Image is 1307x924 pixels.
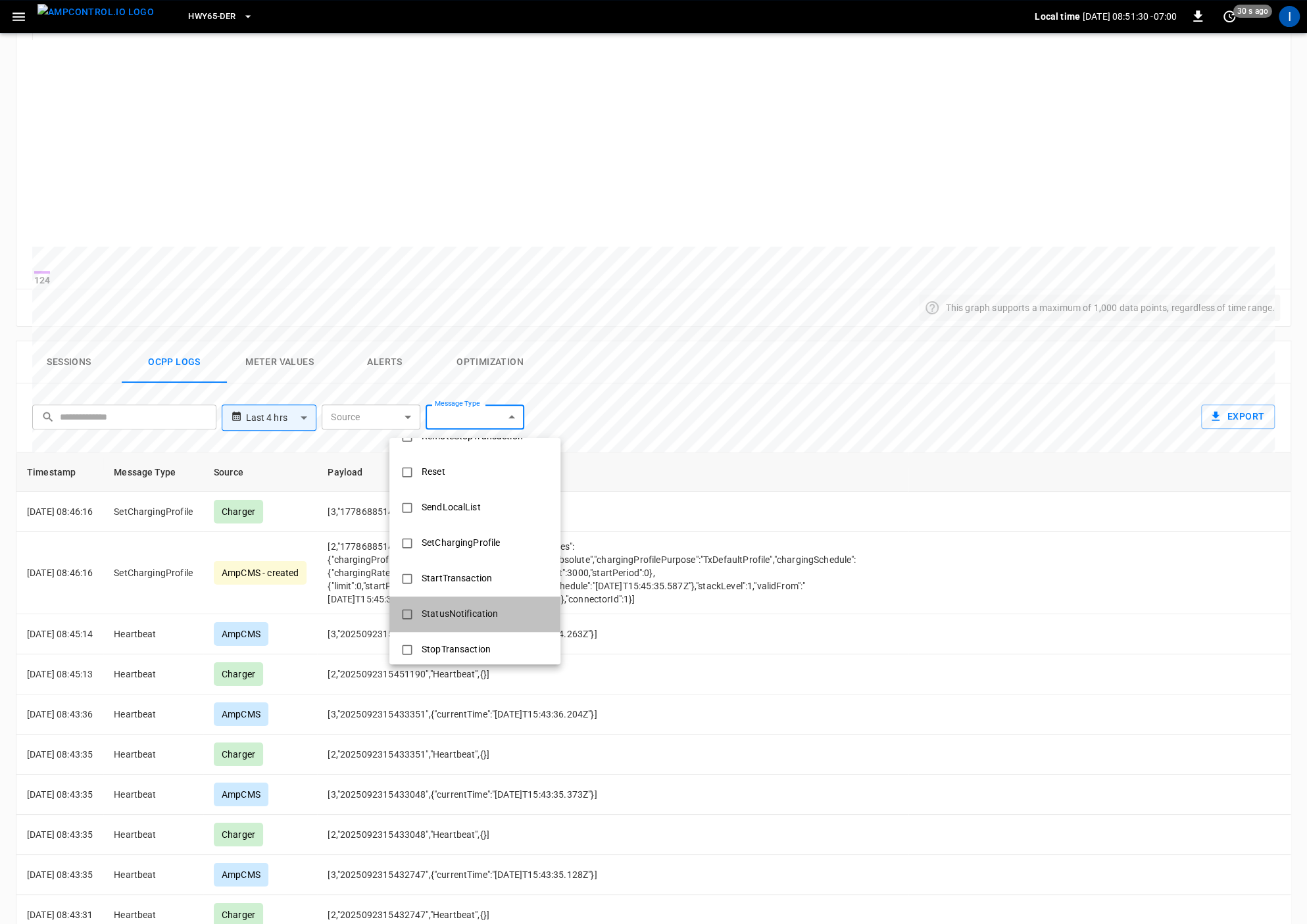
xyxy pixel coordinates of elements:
div: SendLocalList [414,495,489,520]
div: SetChargingProfile [414,531,508,555]
div: StartTransaction [414,566,500,591]
div: Reset [414,460,453,484]
div: StatusNotification [414,602,506,626]
div: StopTransaction [414,637,499,662]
